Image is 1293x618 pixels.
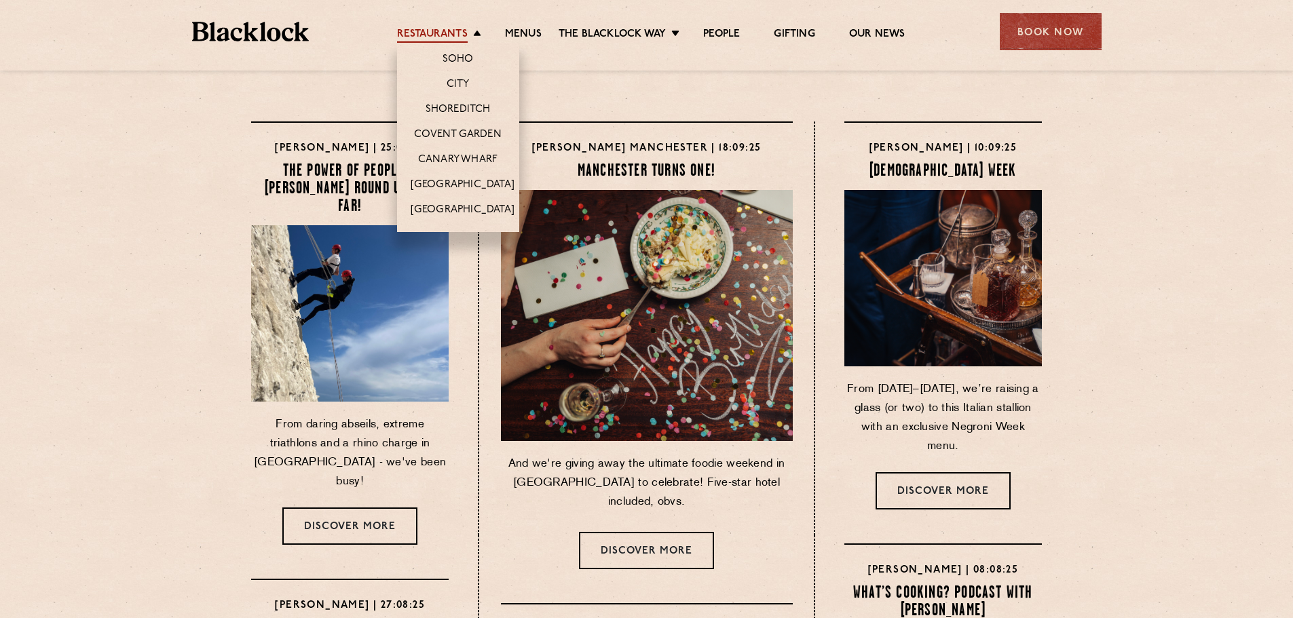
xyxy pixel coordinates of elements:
[876,472,1011,509] a: Discover more
[844,140,1042,157] h4: [PERSON_NAME] | 10:09:25
[426,103,491,118] a: Shoreditch
[251,140,449,157] h4: [PERSON_NAME] | 25:09:25
[844,562,1042,579] h4: [PERSON_NAME] | 08:08:25
[418,153,498,168] a: Canary Wharf
[411,178,514,193] a: [GEOGRAPHIC_DATA]
[1000,13,1102,50] div: Book Now
[501,140,793,157] h4: [PERSON_NAME] Manchester | 18:09:25
[443,53,474,68] a: Soho
[849,28,905,43] a: Our News
[251,225,449,402] img: KoWl4P10ADDlSAyYs0GLmJ1O0fTzgqz3vghPAash.jpg
[414,128,502,143] a: Covent Garden
[579,532,714,569] a: Discover more
[251,163,449,216] h4: The Power of People – [PERSON_NAME] round up… so far!
[505,28,542,43] a: Menus
[192,22,310,41] img: BL_Textured_Logo-footer-cropped.svg
[774,28,814,43] a: Gifting
[703,28,740,43] a: People
[282,507,417,545] a: Discover more
[501,455,793,511] p: And we're giving away the ultimate foodie weekend in [GEOGRAPHIC_DATA] to celebrate! Five-star ho...
[447,78,470,93] a: City
[844,380,1042,456] p: From [DATE]–[DATE], we’re raising a glass (or two) to this Italian stallion with an exclusive Neg...
[844,190,1042,366] img: Jun24-BLSummer-03730-Blank-labels--e1758200145668.jpg
[501,190,793,441] img: BIRTHDAY-CHEESECAKE-Apr25-Blacklock-6834-scaled.jpg
[844,163,1042,180] h4: [DEMOGRAPHIC_DATA] WEEK
[397,28,468,43] a: Restaurants
[559,28,666,43] a: The Blacklock Way
[501,163,793,180] h4: MANCHESTER TURNS ONE!
[251,597,449,615] h4: [PERSON_NAME] | 27:08:25
[411,204,514,218] a: [GEOGRAPHIC_DATA]
[251,415,449,491] p: From daring abseils, extreme triathlons and a rhino charge in [GEOGRAPHIC_DATA] - we've been busy!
